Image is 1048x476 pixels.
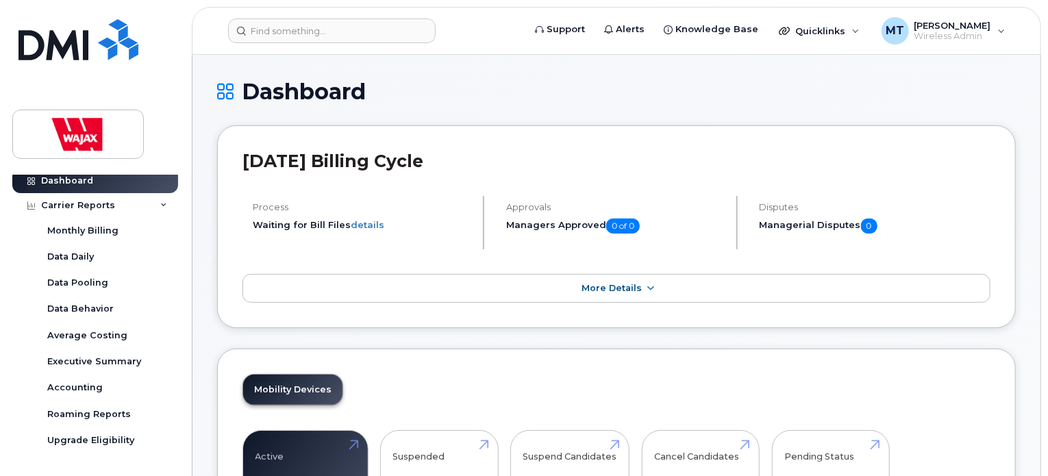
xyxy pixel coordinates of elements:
h5: Managers Approved [506,218,725,234]
li: Waiting for Bill Files [253,218,471,231]
span: More Details [582,283,642,293]
a: Mobility Devices [243,375,342,405]
h4: Process [253,202,471,212]
span: 0 [861,218,877,234]
h5: Managerial Disputes [760,218,990,234]
h2: [DATE] Billing Cycle [242,151,990,171]
span: 0 of 0 [606,218,640,234]
h1: Dashboard [217,79,1016,103]
a: details [351,219,384,230]
h4: Disputes [760,202,990,212]
h4: Approvals [506,202,725,212]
